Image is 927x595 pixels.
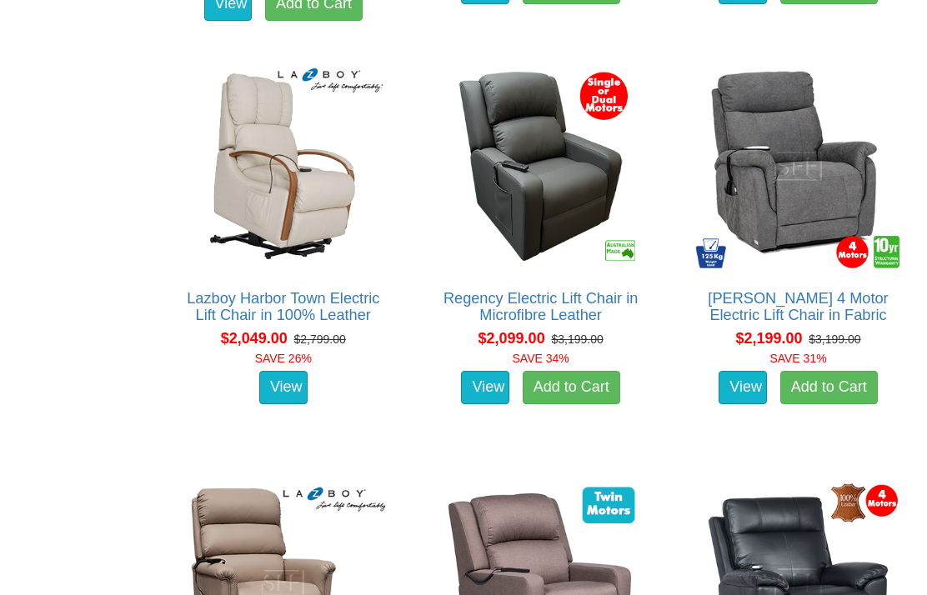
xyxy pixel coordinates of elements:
[461,371,509,404] a: View
[719,371,767,404] a: View
[523,371,620,404] a: Add to Cart
[769,352,826,365] font: SAVE 31%
[513,352,569,365] font: SAVE 34%
[255,352,312,365] font: SAVE 26%
[176,59,390,273] img: Lazboy Harbor Town Electric Lift Chair in 100% Leather
[221,330,288,347] span: $2,049.00
[294,332,346,346] del: $2,799.00
[691,59,905,273] img: Dalton 4 Motor Electric Lift Chair in Fabric
[551,332,603,346] del: $3,199.00
[443,290,639,323] a: Regency Electric Lift Chair in Microfibre Leather
[187,290,379,323] a: Lazboy Harbor Town Electric Lift Chair in 100% Leather
[433,59,648,273] img: Regency Electric Lift Chair in Microfibre Leather
[809,332,860,346] del: $3,199.00
[708,290,888,323] a: [PERSON_NAME] 4 Motor Electric Lift Chair in Fabric
[780,371,878,404] a: Add to Cart
[735,330,802,347] span: $2,199.00
[479,330,545,347] span: $2,099.00
[259,371,308,404] a: View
